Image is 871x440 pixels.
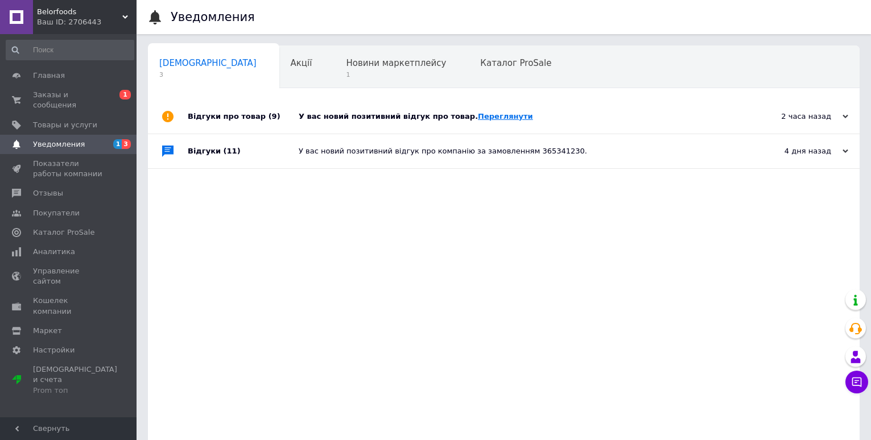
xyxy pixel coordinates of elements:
span: Заказы и сообщения [33,90,105,110]
a: Переглянути [478,112,533,121]
div: Відгуки [188,134,299,168]
div: У вас новий позитивний відгук про товар. [299,111,734,122]
span: Каталог ProSale [480,58,551,68]
button: Чат с покупателем [845,371,868,393]
span: Аналитика [33,247,75,257]
span: 3 [159,70,257,79]
h1: Уведомления [171,10,255,24]
span: 1 [119,90,131,99]
div: 4 дня назад [734,146,848,156]
span: Покупатели [33,208,80,218]
span: 3 [122,139,131,149]
span: Главная [33,70,65,81]
span: 1 [113,139,122,149]
span: Уведомления [33,139,85,150]
div: Prom топ [33,385,117,396]
span: Отзывы [33,188,63,198]
div: У вас новий позитивний відгук про компанію за замовленням 365341230. [299,146,734,156]
span: [DEMOGRAPHIC_DATA] [159,58,257,68]
span: Каталог ProSale [33,227,94,238]
span: Belorfoods [37,7,122,17]
span: 1 [346,70,446,79]
span: Кошелек компании [33,296,105,316]
span: [DEMOGRAPHIC_DATA] и счета [33,364,117,396]
span: Настройки [33,345,75,355]
div: Відгуки про товар [188,99,299,134]
input: Поиск [6,40,134,60]
span: Показатели работы компании [33,159,105,179]
div: 2 часа назад [734,111,848,122]
span: Маркет [33,326,62,336]
span: (11) [224,147,241,155]
div: Ваш ID: 2706443 [37,17,137,27]
span: (9) [269,112,280,121]
span: Акції [291,58,312,68]
span: Новини маркетплейсу [346,58,446,68]
span: Управление сайтом [33,266,105,287]
span: Товары и услуги [33,120,97,130]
